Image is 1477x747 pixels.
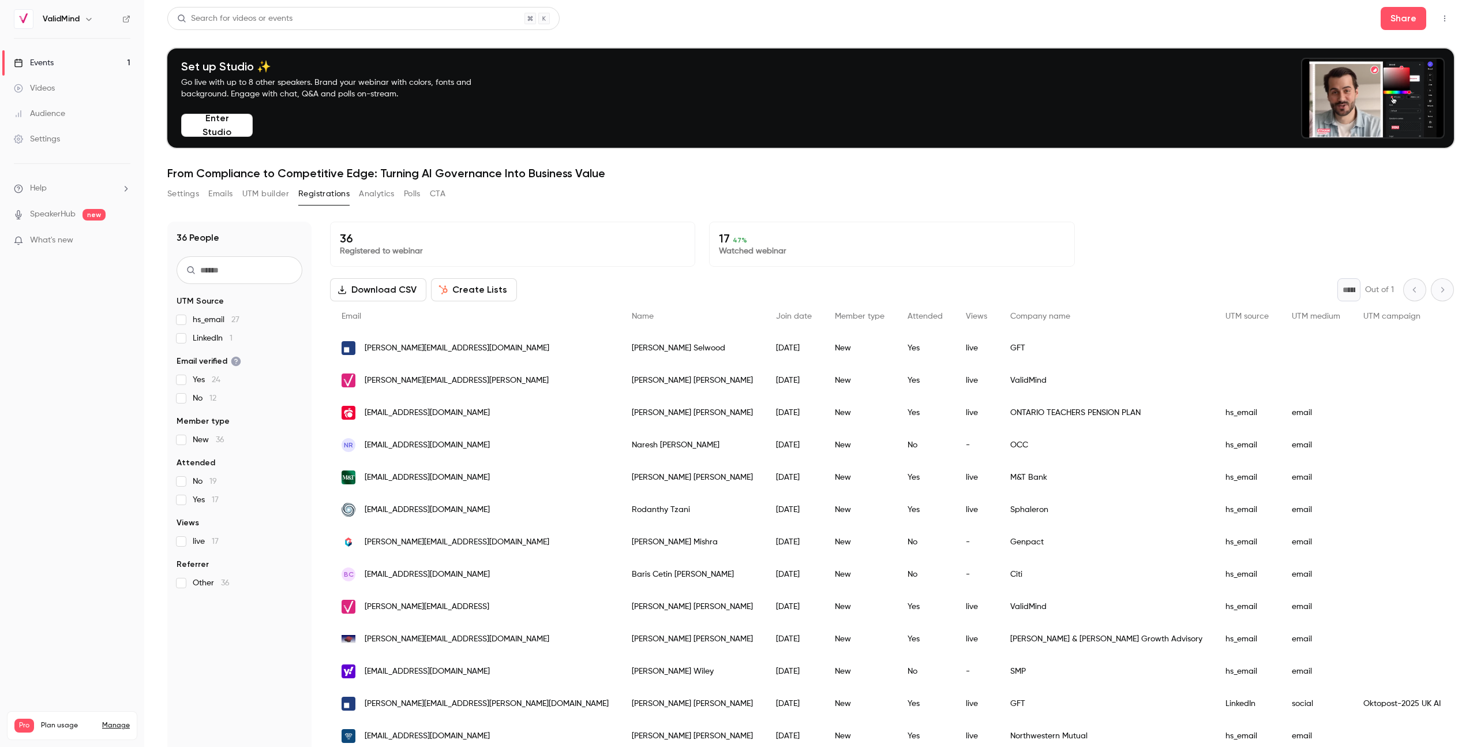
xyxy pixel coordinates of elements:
[1280,558,1352,591] div: email
[193,494,219,506] span: Yes
[620,688,764,720] div: [PERSON_NAME] [PERSON_NAME]
[776,312,812,320] span: Join date
[298,185,350,203] button: Registrations
[620,558,764,591] div: Baris Cetin [PERSON_NAME]
[365,536,549,548] span: [PERSON_NAME][EMAIL_ADDRESS][DOMAIN_NAME]
[1365,284,1394,296] p: Out of 1
[1214,623,1280,655] div: hs_email
[242,185,289,203] button: UTM builder
[999,332,1214,364] div: GFT
[167,185,199,203] button: Settings
[908,312,943,320] span: Attended
[1225,312,1269,320] span: UTM source
[835,312,884,320] span: Member type
[1280,397,1352,429] div: email
[954,397,999,429] div: live
[733,236,747,244] span: 47 %
[954,688,999,720] div: live
[181,114,253,137] button: Enter Studio
[999,591,1214,623] div: ValidMind
[896,558,954,591] div: No
[999,461,1214,494] div: M&T Bank
[999,558,1214,591] div: Citi
[896,688,954,720] div: Yes
[954,364,999,397] div: live
[620,461,764,494] div: [PERSON_NAME] [PERSON_NAME]
[208,185,233,203] button: Emails
[620,332,764,364] div: [PERSON_NAME] Selwood
[620,655,764,688] div: [PERSON_NAME] Wiley
[365,439,490,451] span: [EMAIL_ADDRESS][DOMAIN_NAME]
[1280,655,1352,688] div: email
[620,526,764,558] div: [PERSON_NAME] Mishra
[221,579,230,587] span: 36
[342,535,355,549] img: genpact.com
[823,461,896,494] div: New
[342,312,361,320] span: Email
[999,688,1214,720] div: GFT
[365,504,490,516] span: [EMAIL_ADDRESS][DOMAIN_NAME]
[344,569,354,580] span: BC
[999,655,1214,688] div: SMP
[365,633,549,645] span: [PERSON_NAME][EMAIL_ADDRESS][DOMAIN_NAME]
[30,208,76,221] a: SpeakerHub
[14,108,65,119] div: Audience
[41,721,95,730] span: Plan usage
[896,332,954,364] div: Yes
[896,526,954,558] div: No
[764,558,823,591] div: [DATE]
[359,185,395,203] button: Analytics
[1214,688,1280,720] div: LinkedIn
[764,526,823,558] div: [DATE]
[342,470,355,484] img: mtb.com
[14,57,54,69] div: Events
[181,59,498,73] h4: Set up Studio ✨
[823,655,896,688] div: New
[620,494,764,526] div: Rodanthy Tzani
[193,536,219,547] span: live
[365,342,549,354] span: [PERSON_NAME][EMAIL_ADDRESS][DOMAIN_NAME]
[764,494,823,526] div: [DATE]
[430,185,445,203] button: CTA
[823,688,896,720] div: New
[823,526,896,558] div: New
[340,231,685,245] p: 36
[365,472,490,484] span: [EMAIL_ADDRESS][DOMAIN_NAME]
[1280,591,1352,623] div: email
[431,278,517,301] button: Create Lists
[193,577,230,589] span: Other
[966,312,987,320] span: Views
[823,494,896,526] div: New
[209,394,216,402] span: 12
[167,166,1454,180] h1: From Compliance to Competitive Edge: Turning AI Governance Into Business Value
[216,436,224,444] span: 36
[823,591,896,623] div: New
[1363,312,1420,320] span: UTM campaign
[342,503,355,517] img: sphaleronadvisory.com
[1280,688,1352,720] div: social
[954,655,999,688] div: -
[365,666,490,678] span: [EMAIL_ADDRESS][DOMAIN_NAME]
[764,655,823,688] div: [DATE]
[764,429,823,461] div: [DATE]
[954,461,999,494] div: live
[342,635,355,643] img: parkerlawrence.co.uk
[365,730,490,742] span: [EMAIL_ADDRESS][DOMAIN_NAME]
[1352,688,1452,720] div: Oktopost-2025 UK AI
[764,623,823,655] div: [DATE]
[954,591,999,623] div: live
[954,558,999,591] div: -
[1381,7,1426,30] button: Share
[342,664,355,678] img: myyahoo.com
[193,333,233,344] span: LinkedIn
[365,375,549,387] span: [PERSON_NAME][EMAIL_ADDRESS][PERSON_NAME]
[999,429,1214,461] div: OCC
[177,416,230,427] span: Member type
[14,133,60,145] div: Settings
[620,397,764,429] div: [PERSON_NAME] [PERSON_NAME]
[620,364,764,397] div: [PERSON_NAME] [PERSON_NAME]
[14,182,130,195] li: help-dropdown-opener
[193,314,239,326] span: hs_email
[954,494,999,526] div: live
[365,698,609,710] span: [PERSON_NAME][EMAIL_ADDRESS][PERSON_NAME][DOMAIN_NAME]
